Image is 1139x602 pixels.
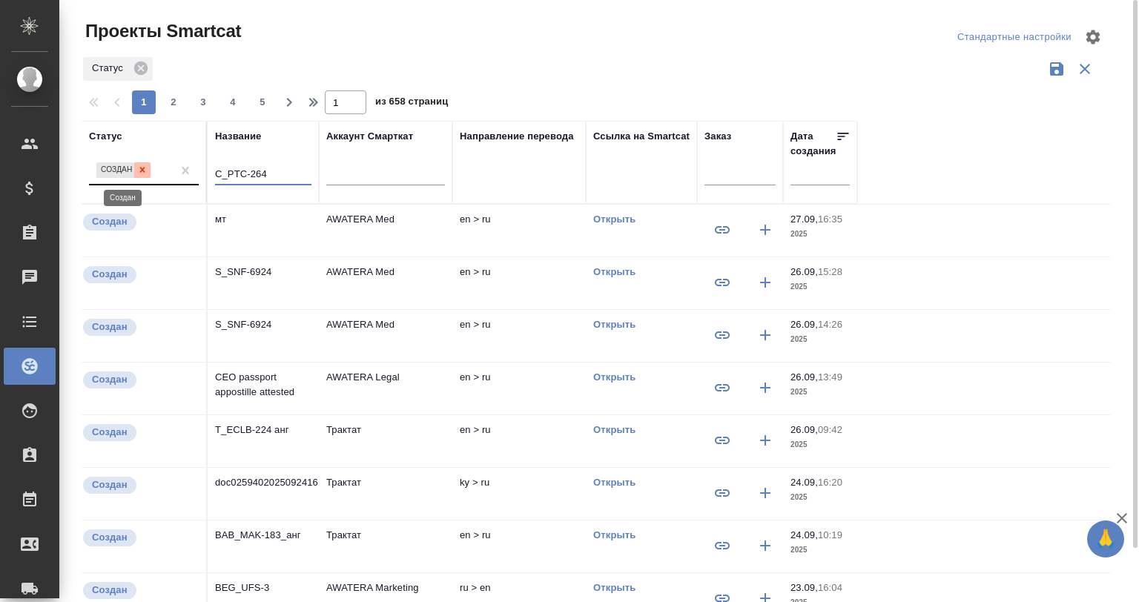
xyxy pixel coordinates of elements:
[790,490,850,505] p: 2025
[96,162,134,178] div: Создан
[82,19,241,43] span: Проекты Smartcat
[92,267,128,282] p: Создан
[92,477,128,492] p: Создан
[790,529,818,540] p: 24.09,
[251,95,274,110] span: 5
[319,363,452,414] td: AWATERA Legal
[460,317,578,332] p: en > ru
[790,129,836,159] div: Дата создания
[790,385,850,400] p: 2025
[593,319,635,330] a: Открыть
[319,468,452,520] td: Трактат
[460,370,578,385] p: en > ru
[1075,19,1111,55] span: Настроить таблицу
[593,129,690,144] div: Ссылка на Smartcat
[790,543,850,558] p: 2025
[747,528,783,563] button: Создать заказ
[319,415,452,467] td: Трактат
[593,582,635,593] a: Открыть
[215,370,311,400] p: CEO passport appostille attested
[818,266,842,277] p: 15:28
[460,423,578,437] p: en > ru
[215,265,311,279] p: S_SNF-6924
[704,129,731,144] div: Заказ
[704,265,740,300] button: Привязать к существующему заказу
[92,530,128,545] p: Создан
[704,317,740,353] button: Привязать к существующему заказу
[818,477,842,488] p: 16:20
[162,90,185,114] button: 2
[1093,523,1118,555] span: 🙏
[191,90,215,114] button: 3
[790,582,818,593] p: 23.09,
[215,129,261,144] div: Название
[215,212,311,227] p: мт
[191,95,215,110] span: 3
[818,214,842,225] p: 16:35
[1071,55,1099,83] button: Сбросить фильтры
[460,528,578,543] p: en > ru
[790,371,818,383] p: 26.09,
[319,520,452,572] td: Трактат
[460,129,574,144] div: Направление перевода
[251,90,274,114] button: 5
[704,370,740,406] button: Привязать к существующему заказу
[818,424,842,435] p: 09:42
[215,317,311,332] p: S_SNF-6924
[790,437,850,452] p: 2025
[319,310,452,362] td: AWATERA Med
[704,212,740,248] button: Привязать к существующему заказу
[460,475,578,490] p: ky > ru
[704,528,740,563] button: Привязать к существующему заказу
[162,95,185,110] span: 2
[83,57,153,81] div: Статус
[221,95,245,110] span: 4
[747,370,783,406] button: Создать заказ
[92,425,128,440] p: Создан
[1087,520,1124,558] button: 🙏
[818,582,842,593] p: 16:04
[92,583,128,598] p: Создан
[747,212,783,248] button: Создать заказ
[790,214,818,225] p: 27.09,
[215,580,311,595] p: BEG_UFS-3
[221,90,245,114] button: 4
[790,266,818,277] p: 26.09,
[818,371,842,383] p: 13:49
[954,26,1075,49] div: split button
[92,320,128,334] p: Создан
[375,93,448,114] span: из 658 страниц
[790,477,818,488] p: 24.09,
[593,371,635,383] a: Открыть
[460,212,578,227] p: en > ru
[818,319,842,330] p: 14:26
[593,266,635,277] a: Открыть
[593,424,635,435] a: Открыть
[704,423,740,458] button: Привязать к существующему заказу
[460,265,578,279] p: en > ru
[593,529,635,540] a: Открыть
[460,580,578,595] p: ru > en
[747,265,783,300] button: Создать заказ
[818,529,842,540] p: 10:19
[92,61,128,76] p: Статус
[790,332,850,347] p: 2025
[747,317,783,353] button: Создать заказ
[790,227,850,242] p: 2025
[747,475,783,511] button: Создать заказ
[593,477,635,488] a: Открыть
[215,475,311,490] p: doc02594020250924161236
[92,214,128,229] p: Создан
[790,279,850,294] p: 2025
[215,528,311,543] p: BAB_MAK-183_анг
[790,424,818,435] p: 26.09,
[704,475,740,511] button: Привязать к существующему заказу
[319,257,452,309] td: AWATERA Med
[790,319,818,330] p: 26.09,
[593,214,635,225] a: Открыть
[326,129,413,144] div: Аккаунт Смарткат
[215,423,311,437] p: T_ECLB-224 анг
[319,205,452,257] td: AWATERA Med
[1043,55,1071,83] button: Сохранить фильтры
[92,372,128,387] p: Создан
